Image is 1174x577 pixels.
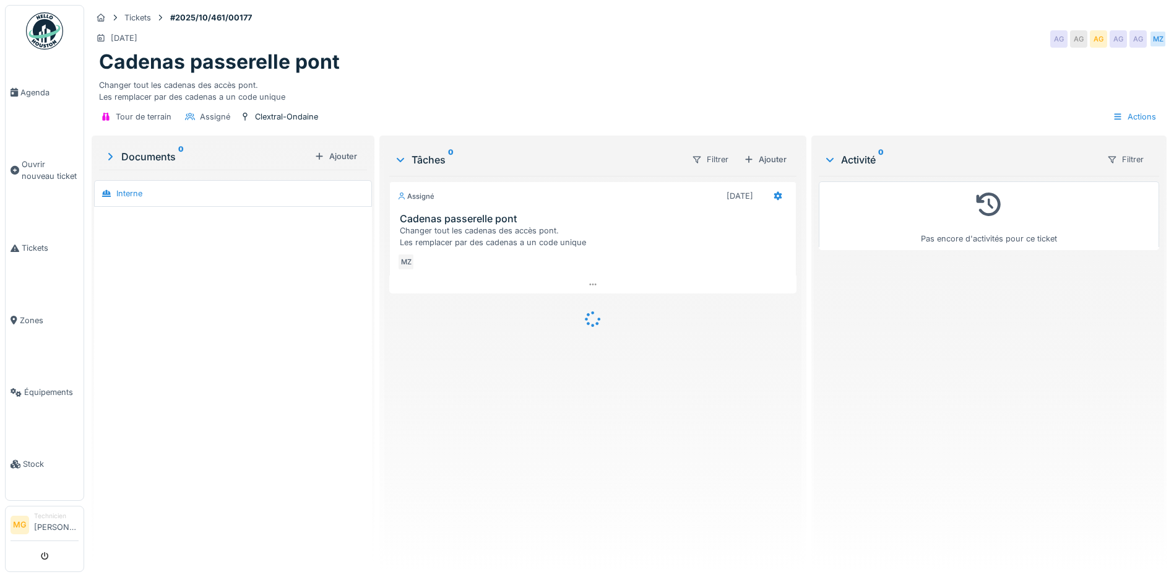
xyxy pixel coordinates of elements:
[22,242,79,254] span: Tickets
[309,148,362,165] div: Ajouter
[6,56,84,128] a: Agenda
[34,511,79,538] li: [PERSON_NAME]
[394,152,681,167] div: Tâches
[20,87,79,98] span: Agenda
[1050,30,1068,48] div: AG
[11,511,79,541] a: MG Technicien[PERSON_NAME]
[727,190,753,202] div: [DATE]
[178,149,184,164] sup: 0
[6,428,84,500] a: Stock
[1149,30,1167,48] div: MZ
[6,212,84,284] a: Tickets
[111,32,137,44] div: [DATE]
[448,152,454,167] sup: 0
[1090,30,1107,48] div: AG
[23,458,79,470] span: Stock
[686,150,734,168] div: Filtrer
[878,152,884,167] sup: 0
[6,357,84,428] a: Équipements
[124,12,151,24] div: Tickets
[34,511,79,521] div: Technicien
[24,386,79,398] span: Équipements
[1129,30,1147,48] div: AG
[6,128,84,212] a: Ouvrir nouveau ticket
[739,151,792,168] div: Ajouter
[397,191,434,202] div: Assigné
[1070,30,1087,48] div: AG
[99,50,340,74] h1: Cadenas passerelle pont
[26,12,63,50] img: Badge_color-CXgf-gQk.svg
[1102,150,1149,168] div: Filtrer
[6,284,84,356] a: Zones
[116,188,142,199] div: Interne
[1107,108,1162,126] div: Actions
[824,152,1097,167] div: Activité
[22,158,79,182] span: Ouvrir nouveau ticket
[104,149,309,164] div: Documents
[255,111,318,123] div: Clextral-Ondaine
[1110,30,1127,48] div: AG
[116,111,171,123] div: Tour de terrain
[11,516,29,534] li: MG
[200,111,230,123] div: Assigné
[165,12,257,24] strong: #2025/10/461/00177
[400,225,791,248] div: Changer tout les cadenas des accès pont. Les remplacer par des cadenas a un code unique
[400,213,791,225] h3: Cadenas passerelle pont
[827,187,1151,245] div: Pas encore d'activités pour ce ticket
[397,253,415,271] div: MZ
[99,74,1159,103] div: Changer tout les cadenas des accès pont. Les remplacer par des cadenas a un code unique
[20,315,79,326] span: Zones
